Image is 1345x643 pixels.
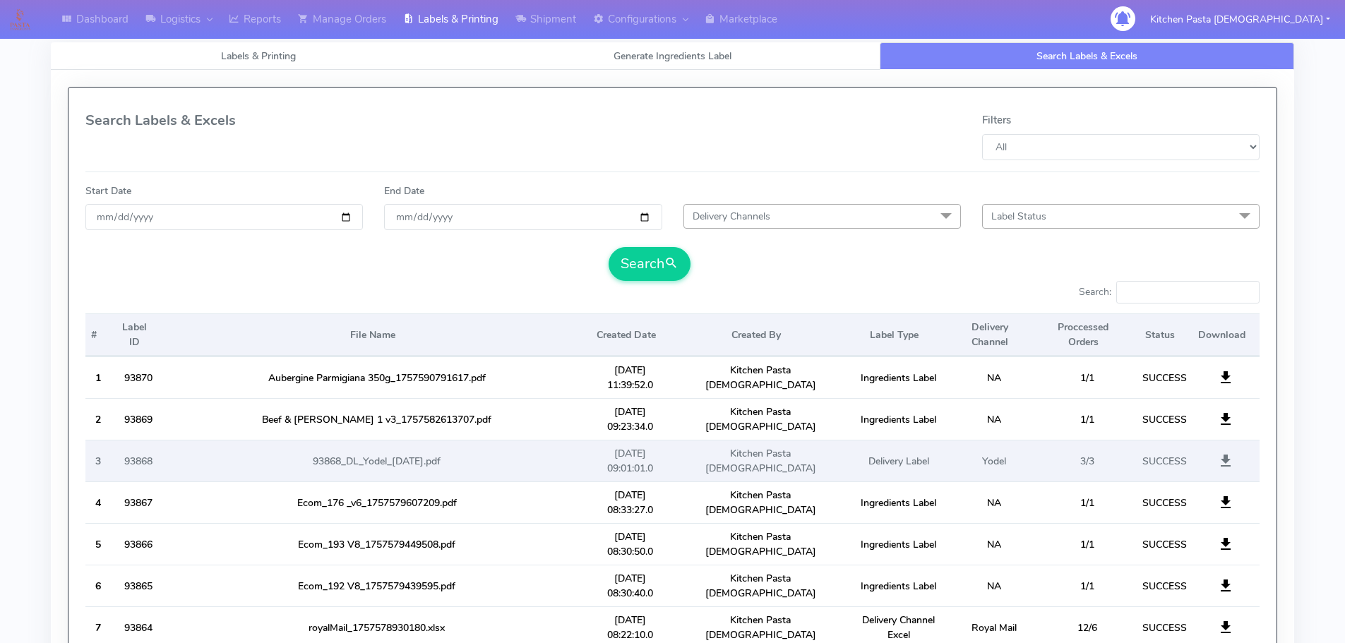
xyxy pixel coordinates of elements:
td: SUCCESS [1137,565,1192,606]
td: Aubergine Parmigiana 350g_1757590791617.pdf [167,356,587,398]
th: Proccessed Orders [1039,313,1137,356]
td: SUCCESS [1137,398,1192,440]
td: [DATE] 08:33:27.0 [587,481,674,523]
td: 1/1 [1039,523,1137,565]
th: # [85,313,111,356]
td: 93865 [111,565,167,606]
label: Search: [1079,281,1260,304]
th: 6 [85,565,111,606]
th: 2 [85,398,111,440]
td: Ingredients Label [848,481,949,523]
td: NA [949,356,1039,398]
th: Download [1192,313,1260,356]
td: SUCCESS [1137,440,1192,481]
td: Kitchen Pasta [DEMOGRAPHIC_DATA] [673,481,848,523]
td: 93870 [111,356,167,398]
td: SUCCESS [1137,523,1192,565]
th: 5 [85,523,111,565]
th: 3 [85,440,111,481]
td: Ecom_192 V8_1757579439595.pdf [167,565,587,606]
th: Label ID [111,313,167,356]
ul: Tabs [51,42,1294,70]
td: 1/1 [1039,565,1137,606]
td: NA [949,398,1039,440]
td: SUCCESS [1137,356,1192,398]
td: [DATE] 08:30:40.0 [587,565,674,606]
td: [DATE] 11:39:52.0 [587,356,674,398]
th: 1 [85,356,111,398]
td: [DATE] 09:23:34.0 [587,398,674,440]
td: Delivery Label [848,440,949,481]
td: 93866 [111,523,167,565]
th: Label Type [848,313,949,356]
td: NA [949,523,1039,565]
td: 93868 [111,440,167,481]
td: Ingredients Label [848,565,949,606]
label: End Date [384,184,424,198]
label: Filters [982,112,1011,128]
td: NA [949,565,1039,606]
td: Kitchen Pasta [DEMOGRAPHIC_DATA] [673,523,848,565]
td: Ingredients Label [848,398,949,440]
span: Label Status [991,210,1046,223]
h4: Search Labels & Excels [85,113,662,128]
td: [DATE] 09:01:01.0 [587,440,674,481]
td: 1/1 [1039,481,1137,523]
td: Ingredients Label [848,523,949,565]
td: 93867 [111,481,167,523]
button: Kitchen Pasta [DEMOGRAPHIC_DATA] [1140,5,1341,34]
button: Search [609,247,691,281]
td: Kitchen Pasta [DEMOGRAPHIC_DATA] [673,440,848,481]
input: Search: [1116,281,1260,304]
td: 3/3 [1039,440,1137,481]
td: 93869 [111,398,167,440]
td: Yodel [949,440,1039,481]
th: Status [1137,313,1192,356]
th: Created By [673,313,848,356]
td: Kitchen Pasta [DEMOGRAPHIC_DATA] [673,356,848,398]
td: Ecom_193 V8_1757579449508.pdf [167,523,587,565]
td: Ingredients Label [848,356,949,398]
td: [DATE] 08:30:50.0 [587,523,674,565]
td: 1/1 [1039,398,1137,440]
td: Beef & [PERSON_NAME] 1 v3_1757582613707.pdf [167,398,587,440]
th: Delivery Channel [949,313,1039,356]
td: 93868_DL_Yodel_[DATE].pdf [167,440,587,481]
th: File Name [167,313,587,356]
td: Kitchen Pasta [DEMOGRAPHIC_DATA] [673,565,848,606]
th: Created Date [587,313,674,356]
td: Kitchen Pasta [DEMOGRAPHIC_DATA] [673,398,848,440]
span: Generate Ingredients Label [614,49,731,63]
td: SUCCESS [1137,481,1192,523]
th: 4 [85,481,111,523]
td: NA [949,481,1039,523]
td: 1/1 [1039,356,1137,398]
td: Ecom_176 _v6_1757579607209.pdf [167,481,587,523]
span: Labels & Printing [221,49,296,63]
span: Search Labels & Excels [1036,49,1137,63]
label: Start Date [85,184,131,198]
span: Delivery Channels [693,210,770,223]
